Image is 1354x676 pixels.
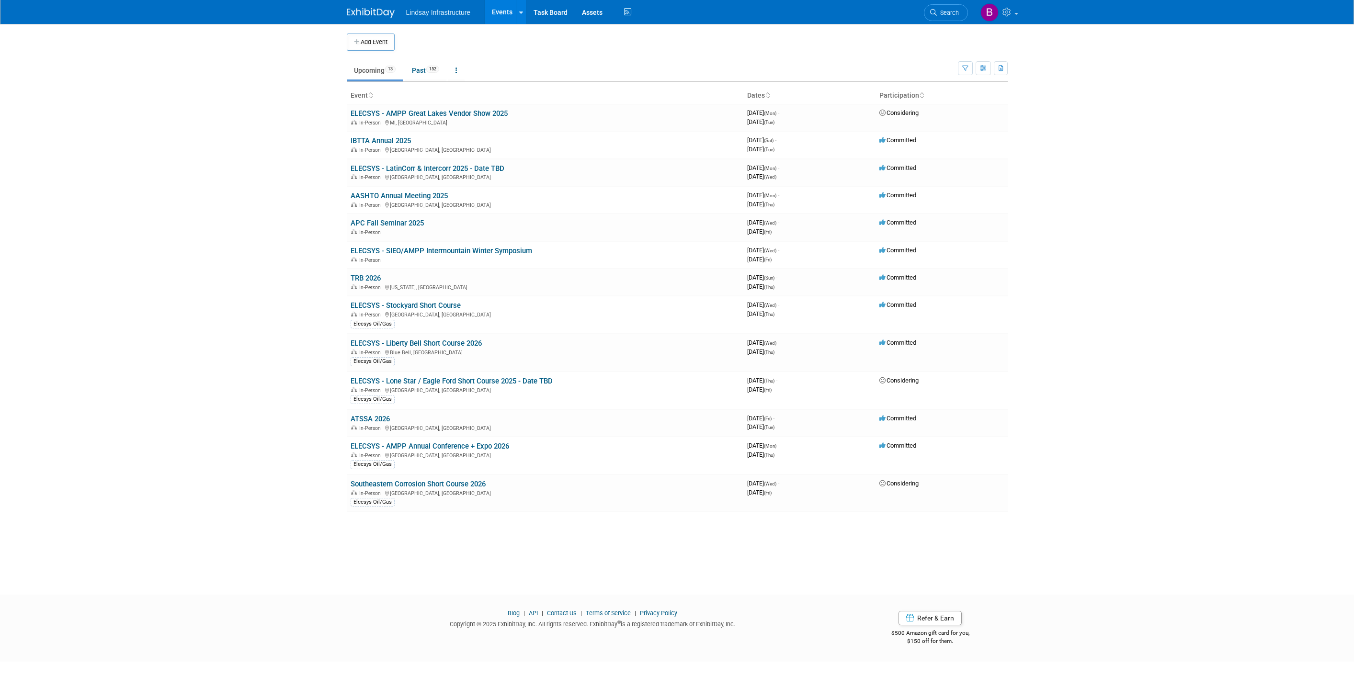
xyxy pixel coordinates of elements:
span: Considering [879,480,919,487]
a: Privacy Policy [640,609,677,617]
span: 152 [426,66,439,73]
span: [DATE] [747,283,774,290]
span: (Wed) [764,174,776,180]
span: [DATE] [747,377,777,384]
span: Search [937,9,959,16]
span: [DATE] [747,310,774,317]
span: Lindsay Infrastructure [406,9,471,16]
a: Blog [508,609,520,617]
img: In-Person Event [351,174,357,179]
img: In-Person Event [351,229,357,234]
img: In-Person Event [351,425,357,430]
span: (Fri) [764,257,772,262]
span: 13 [385,66,396,73]
span: (Wed) [764,220,776,225]
a: ELECSYS - Stockyard Short Course [351,301,461,310]
div: [GEOGRAPHIC_DATA], [GEOGRAPHIC_DATA] [351,173,740,180]
span: Committed [879,247,916,254]
span: - [778,192,779,199]
span: Committed [879,442,916,449]
a: Search [924,4,968,21]
span: - [778,301,779,308]
div: Elecsys Oil/Gas [351,395,395,404]
a: Upcoming13 [347,61,403,79]
img: In-Person Event [351,452,357,457]
span: [DATE] [747,247,779,254]
th: Dates [743,88,876,104]
sup: ® [617,620,621,625]
span: [DATE] [747,386,772,393]
a: Southeastern Corrosion Short Course 2026 [351,480,486,488]
a: ATSSA 2026 [351,415,390,423]
th: Event [347,88,743,104]
div: Copyright © 2025 ExhibitDay, Inc. All rights reserved. ExhibitDay is a registered trademark of Ex... [347,618,839,629]
span: In-Person [359,120,384,126]
span: - [778,339,779,346]
span: In-Person [359,229,384,236]
span: Committed [879,301,916,308]
span: | [578,609,584,617]
img: In-Person Event [351,147,357,152]
span: Considering [879,109,919,116]
span: (Fri) [764,229,772,235]
span: In-Person [359,257,384,263]
span: (Sat) [764,138,774,143]
span: Committed [879,339,916,346]
a: ELECSYS - Lone Star / Eagle Ford Short Course 2025 - Date TBD [351,377,553,385]
a: TRB 2026 [351,274,381,282]
span: In-Person [359,284,384,291]
a: ELECSYS - AMPP Annual Conference + Expo 2026 [351,442,509,451]
div: [GEOGRAPHIC_DATA], [GEOGRAPHIC_DATA] [351,310,740,318]
div: Blue Bell, [GEOGRAPHIC_DATA] [351,348,740,356]
span: In-Person [359,147,384,153]
span: (Mon) [764,193,776,198]
span: - [778,480,779,487]
span: | [539,609,546,617]
img: In-Person Event [351,490,357,495]
span: (Mon) [764,443,776,449]
span: (Wed) [764,303,776,308]
span: (Fri) [764,490,772,496]
span: (Wed) [764,481,776,486]
span: In-Person [359,387,384,394]
span: Committed [879,219,916,226]
img: In-Person Event [351,202,357,207]
span: [DATE] [747,192,779,199]
span: [DATE] [747,415,774,422]
div: [US_STATE], [GEOGRAPHIC_DATA] [351,283,740,291]
span: In-Person [359,452,384,459]
a: Past152 [405,61,446,79]
span: Committed [879,164,916,171]
span: - [773,415,774,422]
span: Considering [879,377,919,384]
img: In-Person Event [351,120,357,124]
span: Committed [879,192,916,199]
span: [DATE] [747,146,774,153]
span: | [632,609,638,617]
span: - [778,164,779,171]
button: Add Event [347,34,395,51]
img: ExhibitDay [347,8,395,18]
span: [DATE] [747,109,779,116]
span: - [776,274,777,281]
div: [GEOGRAPHIC_DATA], [GEOGRAPHIC_DATA] [351,201,740,208]
span: Committed [879,415,916,422]
div: $500 Amazon gift card for you, [853,623,1008,645]
div: [GEOGRAPHIC_DATA], [GEOGRAPHIC_DATA] [351,489,740,496]
img: In-Person Event [351,349,357,354]
span: [DATE] [747,339,779,346]
a: Sort by Participation Type [919,91,924,99]
span: [DATE] [747,173,776,180]
span: (Thu) [764,349,774,355]
div: [GEOGRAPHIC_DATA], [GEOGRAPHIC_DATA] [351,386,740,394]
span: [DATE] [747,348,774,355]
div: [GEOGRAPHIC_DATA], [GEOGRAPHIC_DATA] [351,451,740,459]
div: Elecsys Oil/Gas [351,357,395,366]
a: Contact Us [547,609,577,617]
span: [DATE] [747,451,774,458]
span: [DATE] [747,301,779,308]
span: (Fri) [764,416,772,421]
img: In-Person Event [351,257,357,262]
a: AASHTO Annual Meeting 2025 [351,192,448,200]
span: (Wed) [764,248,776,253]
